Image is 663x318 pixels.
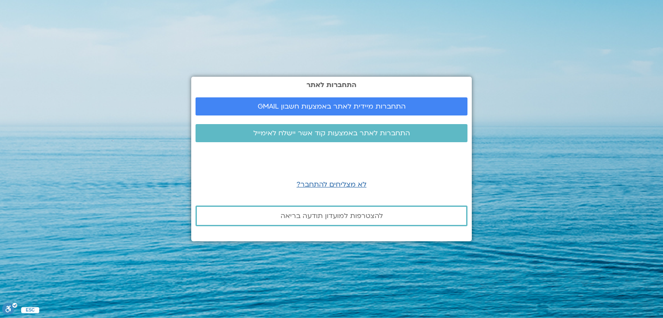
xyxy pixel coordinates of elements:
[258,103,406,110] span: התחברות מיידית לאתר באמצעות חשבון GMAIL
[253,129,410,137] span: התחברות לאתר באמצעות קוד אשר יישלח לאימייל
[281,212,383,220] span: להצטרפות למועדון תודעה בריאה
[297,180,366,189] a: לא מצליחים להתחבר?
[196,206,467,226] a: להצטרפות למועדון תודעה בריאה
[196,97,467,115] a: התחברות מיידית לאתר באמצעות חשבון GMAIL
[196,81,467,89] h2: התחברות לאתר
[196,124,467,142] a: התחברות לאתר באמצעות קוד אשר יישלח לאימייל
